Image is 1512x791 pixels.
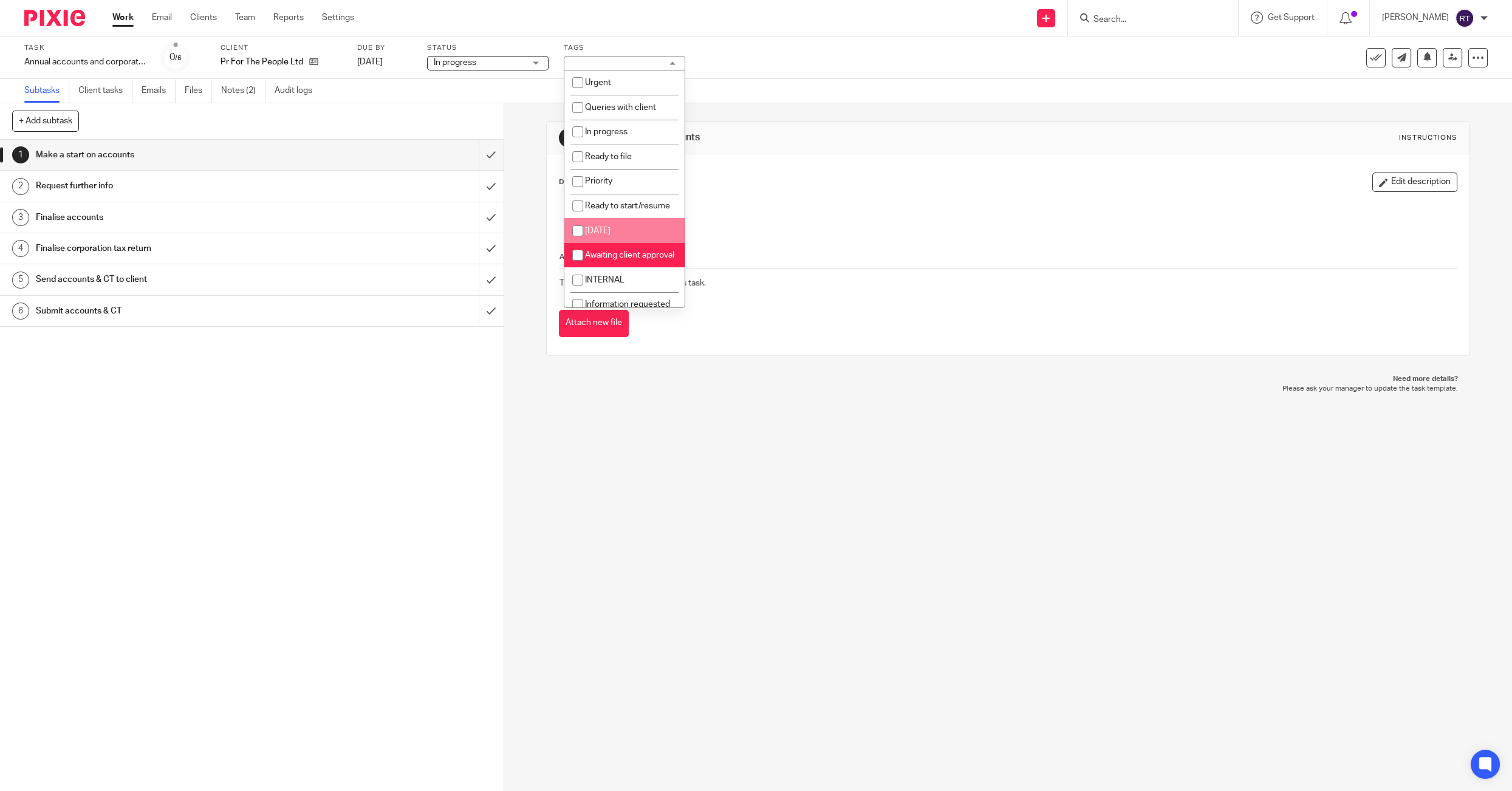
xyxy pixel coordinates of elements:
div: 3 [12,209,29,226]
a: Emails [142,79,176,103]
span: Ready to file [585,152,632,161]
label: Due by [357,43,412,53]
h1: Send accounts & CT to client [36,270,323,289]
span: [DATE] [585,227,611,235]
p: [PERSON_NAME] [1382,12,1449,24]
span: INTERNAL [585,276,624,284]
a: Subtasks [24,79,69,103]
span: Attachments [559,253,618,260]
span: Urgent [585,78,611,87]
span: In progress [585,128,628,136]
div: 1 [12,146,29,163]
div: 0 [169,50,182,64]
a: Notes (2) [221,79,265,103]
h1: Submit accounts & CT [36,302,323,320]
small: /6 [175,55,182,61]
span: Information requested [585,300,670,309]
span: Ready to start/resume [585,202,670,210]
a: Team [235,12,255,24]
p: Please ask your manager to update the task template. [558,384,1458,394]
h1: Finalise accounts [36,208,323,227]
img: svg%3E [1455,9,1474,28]
div: Instructions [1399,133,1457,143]
h1: Finalise corporation tax return [36,239,323,258]
button: Edit description [1372,173,1457,192]
div: 5 [12,272,29,289]
div: Annual accounts and corporation tax return [24,56,146,68]
img: Pixie [24,10,85,26]
h1: Make a start on accounts [36,146,323,164]
span: There are no files attached to this task. [559,279,706,287]
label: Task [24,43,146,53]
span: Awaiting client approval [585,251,674,259]
a: Reports [273,12,304,24]
p: Description [559,177,613,187]
div: 4 [12,240,29,257]
label: Tags [564,43,685,53]
a: Settings [322,12,354,24]
div: 1 [559,128,578,148]
a: Clients [190,12,217,24]
a: Email [152,12,172,24]
div: 2 [12,178,29,195]
button: + Add subtask [12,111,79,131]
label: Status [427,43,549,53]
div: 6 [12,303,29,320]
span: Priority [585,177,612,185]
a: Client tasks [78,79,132,103]
a: Audit logs [275,79,321,103]
span: Queries with client [585,103,656,112]
span: In progress [434,58,476,67]
h1: Make a start on accounts [584,131,1034,144]
span: [DATE] [357,58,383,66]
p: Pr For The People Ltd [221,56,303,68]
a: Work [112,12,134,24]
button: Attach new file [559,310,629,337]
a: Files [185,79,212,103]
input: Search [1092,15,1202,26]
h1: Request further info [36,177,323,195]
p: Need more details? [558,374,1458,384]
label: Client [221,43,342,53]
span: Get Support [1268,13,1315,22]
